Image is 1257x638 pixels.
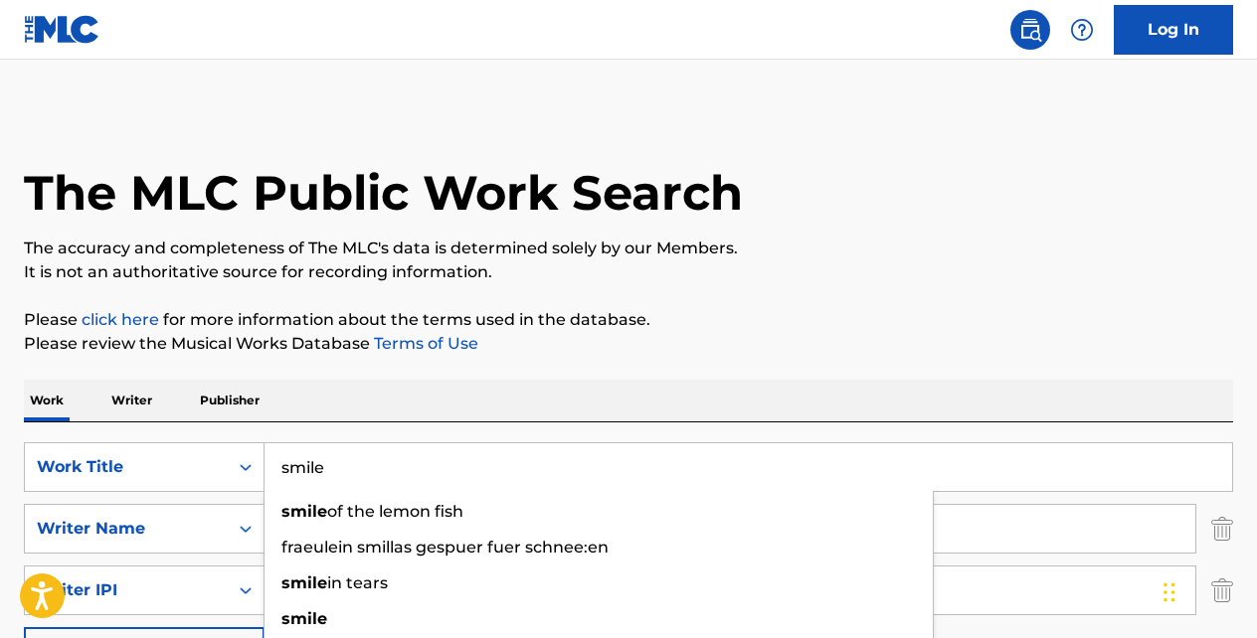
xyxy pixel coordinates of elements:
[1158,543,1257,638] iframe: Chat Widget
[24,380,70,421] p: Work
[24,332,1233,356] p: Please review the Musical Works Database
[194,380,266,421] p: Publisher
[24,237,1233,260] p: The accuracy and completeness of The MLC's data is determined solely by our Members.
[24,163,743,223] h1: The MLC Public Work Search
[37,578,216,602] div: Writer IPI
[24,260,1233,284] p: It is not an authoritative source for recording information.
[1164,562,1175,622] div: Drag
[1018,18,1042,42] img: search
[327,573,388,592] span: in tears
[1114,5,1233,55] a: Log In
[37,455,216,479] div: Work Title
[281,502,327,521] strong: smile
[24,15,100,44] img: MLC Logo
[281,538,609,557] span: fraeulein smillas gespuer fuer schnee:en
[281,573,327,592] strong: smile
[24,308,1233,332] p: Please for more information about the terms used in the database.
[1010,10,1050,50] a: Public Search
[370,334,478,353] a: Terms of Use
[1070,18,1094,42] img: help
[105,380,158,421] p: Writer
[1211,504,1233,554] img: Delete Criterion
[1062,10,1102,50] div: Help
[37,517,216,541] div: Writer Name
[281,609,327,628] strong: smile
[327,502,463,521] span: of the lemon fish
[82,310,159,329] a: click here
